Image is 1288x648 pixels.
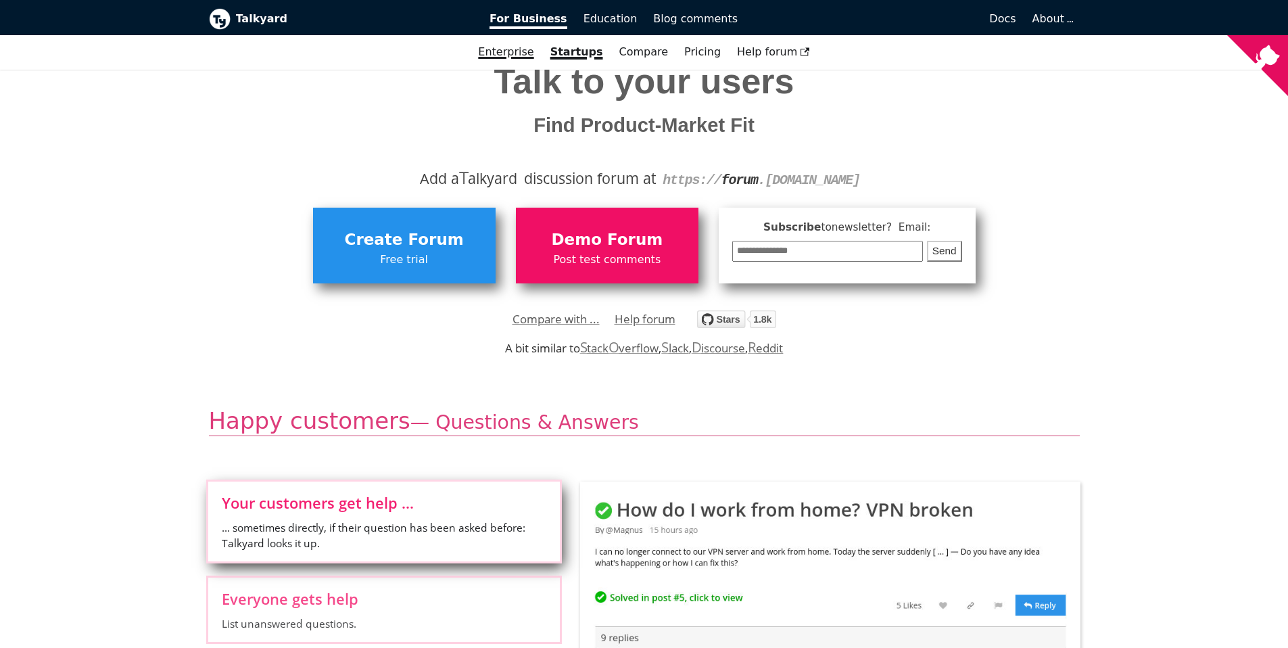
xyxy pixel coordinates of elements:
a: StackOverflow [580,340,659,356]
span: Docs [989,12,1016,25]
span: S [661,338,669,356]
a: Slack [661,340,688,356]
a: Compare [619,45,669,58]
img: Talkyard logo [209,8,231,30]
a: About [1032,12,1072,25]
span: S [580,338,588,356]
a: Compare with ... [512,309,600,329]
a: Reddit [748,340,783,356]
b: Talkyard [236,10,471,28]
a: Star debiki/talkyard on GitHub [697,313,776,332]
span: T [459,165,469,189]
span: Talk to your users [494,62,794,101]
a: Blog comments [645,7,746,30]
span: Help forum [737,45,810,58]
a: Talkyard logoTalkyard [209,8,471,30]
span: R [748,338,757,356]
a: Discourse [692,340,745,356]
span: Subscribe [732,219,962,236]
a: Startups [542,41,611,64]
span: ... sometimes directly, if their question has been asked before: Talkyard looks it up. [222,520,546,551]
span: Everyone gets help [222,591,546,606]
strong: forum [721,172,758,188]
span: Your customers get help ... [222,495,546,510]
span: O [609,338,619,356]
a: Docs [746,7,1024,30]
span: to newsletter ? Email: [821,221,930,233]
img: talkyard.svg [697,310,776,328]
button: Send [927,241,962,262]
span: D [692,338,702,356]
a: Enterprise [470,41,542,64]
span: Create Forum [320,227,489,253]
a: Demo ForumPost test comments [516,208,698,283]
span: Find Product-Market Fit [533,112,755,139]
h2: Happy customers [209,407,1080,437]
small: — Questions & Answers [410,411,639,434]
a: Help forum [729,41,818,64]
a: For Business [481,7,575,30]
a: Pricing [676,41,729,64]
span: List unanswered questions. [222,616,546,631]
span: Demo Forum [523,227,692,253]
span: Free trial [320,251,489,269]
a: Create ForumFree trial [313,208,496,283]
span: Blog comments [653,12,738,25]
a: Help forum [615,309,675,329]
span: Post test comments [523,251,692,269]
div: Add a alkyard discussion forum at [219,167,1070,190]
span: Education [583,12,638,25]
code: https:// .[DOMAIN_NAME] [663,172,860,188]
span: For Business [490,12,567,29]
a: Education [575,7,646,30]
